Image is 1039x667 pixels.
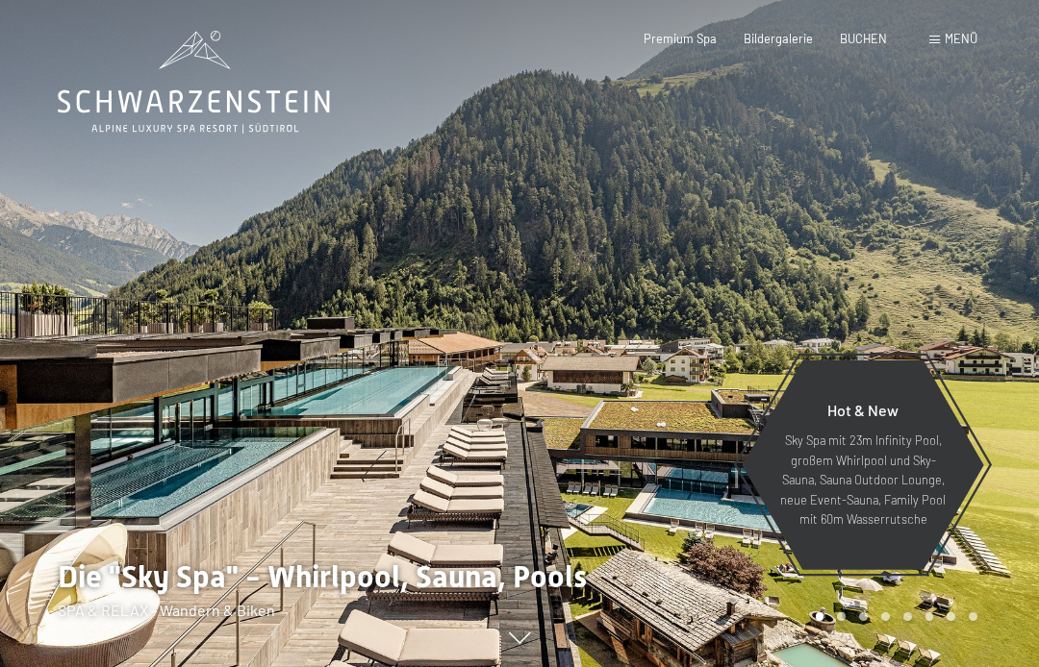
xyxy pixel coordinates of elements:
div: Carousel Page 4 [881,612,890,621]
div: Carousel Page 2 [837,612,846,621]
span: Menü [945,31,977,46]
div: Carousel Page 8 [969,612,977,621]
div: Carousel Page 7 [947,612,955,621]
div: Carousel Pagination [809,612,977,621]
span: Hot & New [827,401,899,419]
div: Carousel Page 1 (Current Slide) [816,612,824,621]
div: Carousel Page 3 [859,612,868,621]
a: BUCHEN [840,31,887,46]
a: Hot & New Sky Spa mit 23m Infinity Pool, großem Whirlpool und Sky-Sauna, Sauna Outdoor Lounge, ne... [741,359,985,571]
p: Sky Spa mit 23m Infinity Pool, großem Whirlpool und Sky-Sauna, Sauna Outdoor Lounge, neue Event-S... [779,431,947,529]
a: Premium Spa [644,31,717,46]
div: Carousel Page 6 [925,612,934,621]
div: Carousel Page 5 [903,612,912,621]
a: Bildergalerie [744,31,813,46]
